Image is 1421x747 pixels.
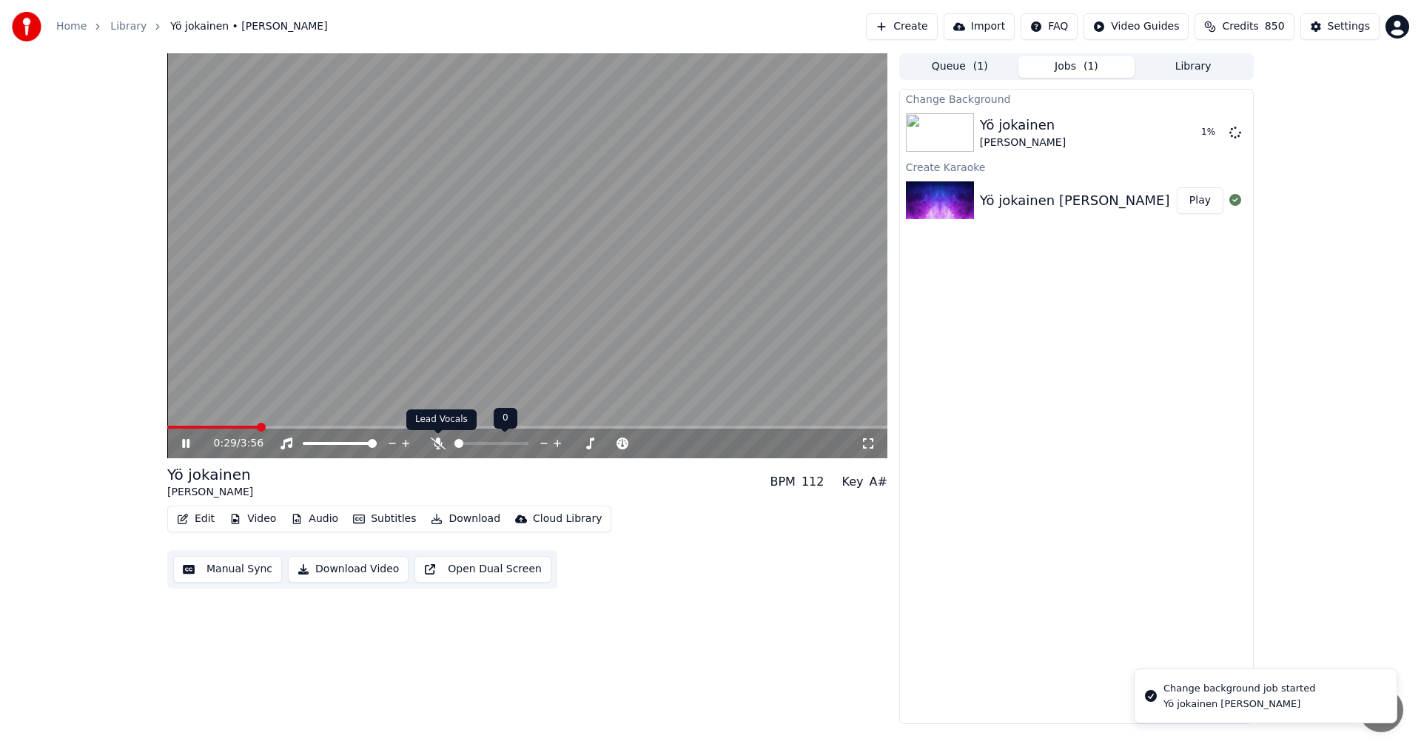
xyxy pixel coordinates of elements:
[533,512,602,526] div: Cloud Library
[241,436,263,451] span: 3:56
[802,473,824,491] div: 112
[347,509,422,529] button: Subtitles
[285,509,344,529] button: Audio
[841,473,863,491] div: Key
[901,56,1018,78] button: Queue
[866,13,938,40] button: Create
[1163,697,1315,711] div: Yö jokainen [PERSON_NAME]
[980,190,1170,211] div: Yö jokainen [PERSON_NAME]
[170,19,327,34] span: Yö jokainen • [PERSON_NAME]
[973,59,988,74] span: ( 1 )
[406,409,477,430] div: Lead Vocals
[110,19,147,34] a: Library
[425,509,506,529] button: Download
[980,135,1066,150] div: [PERSON_NAME]
[900,158,1253,175] div: Create Karaoke
[56,19,328,34] nav: breadcrumb
[1018,56,1135,78] button: Jobs
[167,464,253,485] div: Yö jokainen
[1084,59,1098,74] span: ( 1 )
[12,12,41,41] img: youka
[173,556,282,583] button: Manual Sync
[167,485,253,500] div: [PERSON_NAME]
[1201,127,1223,138] div: 1 %
[1135,56,1252,78] button: Library
[770,473,795,491] div: BPM
[288,556,409,583] button: Download Video
[414,556,551,583] button: Open Dual Screen
[1195,13,1294,40] button: Credits850
[1265,19,1285,34] span: 850
[494,408,517,429] div: 0
[900,90,1253,107] div: Change Background
[1084,13,1189,40] button: Video Guides
[1222,19,1258,34] span: Credits
[224,509,282,529] button: Video
[214,436,237,451] span: 0:29
[56,19,87,34] a: Home
[1300,13,1380,40] button: Settings
[1163,681,1315,696] div: Change background job started
[869,473,887,491] div: A#
[1328,19,1370,34] div: Settings
[171,509,221,529] button: Edit
[944,13,1015,40] button: Import
[980,115,1066,135] div: Yö jokainen
[1177,187,1223,214] button: Play
[214,436,249,451] div: /
[1021,13,1078,40] button: FAQ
